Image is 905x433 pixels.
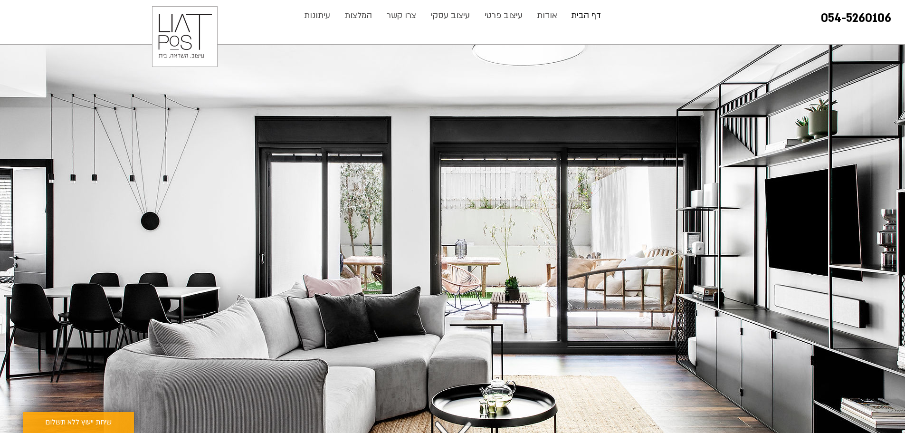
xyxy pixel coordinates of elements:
p: דף הבית [566,6,606,25]
a: עיצוב עסקי [424,6,477,25]
a: אודות [530,6,564,25]
p: צרו קשר [382,6,421,25]
span: שיחת ייעוץ ללא תשלום [45,417,112,428]
p: אודות [532,6,562,25]
nav: אתר [296,6,609,25]
p: עיתונות [299,6,335,25]
a: עיצוב פרטי [477,6,530,25]
a: דף הבית [564,6,608,25]
a: צרו קשר [380,6,424,25]
p: עיצוב פרטי [480,6,527,25]
a: 054-5260106 [821,10,891,26]
p: המלצות [340,6,377,25]
a: עיתונות [297,6,337,25]
a: שיחת ייעוץ ללא תשלום [23,412,134,433]
a: המלצות [337,6,380,25]
p: עיצוב עסקי [426,6,475,25]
